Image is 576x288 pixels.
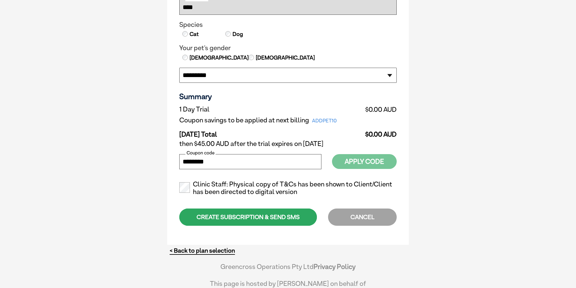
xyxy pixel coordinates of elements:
div: CREATE SUBSCRIPTION & SEND SMS [179,209,317,226]
label: Coupon code [185,150,216,156]
label: Clinic Staff: Physical copy of T&Cs has been shown to Client/Client has been directed to digital ... [179,180,397,196]
div: CANCEL [328,209,397,226]
legend: Your pet's gender [179,44,397,52]
td: [DATE] Total [179,126,360,138]
input: Clinic Staff: Physical copy of T&Cs has been shown to Client/Client has been directed to digital ... [179,182,190,193]
a: < Back to plan selection [170,247,235,254]
td: then $45.00 AUD after the trial expires on [DATE] [179,138,397,149]
td: 1 Day Trial [179,104,360,115]
a: Privacy Policy [314,263,356,270]
legend: Species [179,21,397,29]
div: Greencross Operations Pty Ltd [200,263,376,277]
td: $0.00 AUD [360,104,397,115]
td: $0.00 AUD [360,126,397,138]
td: Coupon savings to be applied at next billing [179,115,360,126]
button: Apply Code [332,154,397,169]
h3: Summary [179,92,397,101]
span: ADDPET10 [309,117,340,125]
